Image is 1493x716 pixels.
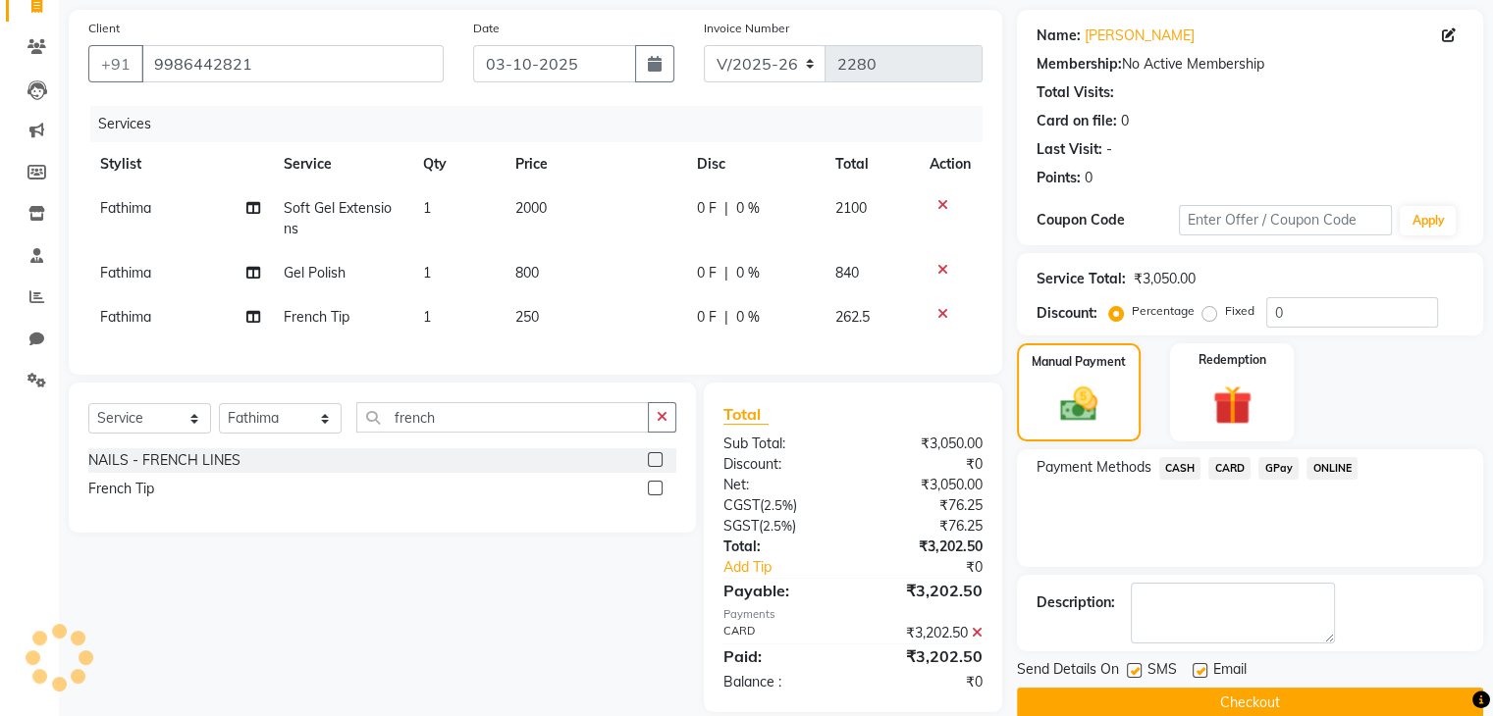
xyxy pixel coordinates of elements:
[356,402,649,433] input: Search or Scan
[100,199,151,217] span: Fathima
[1032,353,1126,371] label: Manual Payment
[284,264,346,281] span: Gel Polish
[853,672,997,692] div: ₹0
[697,198,717,219] span: 0 F
[1037,210,1179,230] div: Coupon Code
[709,623,853,643] div: CARD
[1208,457,1251,480] span: CARD
[853,475,997,495] div: ₹3,050.00
[272,142,411,186] th: Service
[853,579,997,602] div: ₹3,202.50
[1085,168,1093,188] div: 0
[853,495,997,516] div: ₹76.25
[709,644,853,668] div: Paid:
[1400,206,1456,235] button: Apply
[100,264,151,281] span: Fathima
[1213,659,1247,684] span: Email
[90,106,997,142] div: Services
[423,264,431,281] span: 1
[835,308,870,326] span: 262.5
[88,450,240,471] div: NAILS - FRENCH LINES
[1048,383,1109,426] img: _cash.svg
[1037,457,1151,478] span: Payment Methods
[1037,54,1122,75] div: Membership:
[709,557,877,578] a: Add Tip
[824,142,918,186] th: Total
[284,199,392,237] span: Soft Gel Extensions
[1106,139,1112,160] div: -
[853,644,997,668] div: ₹3,202.50
[835,199,867,217] span: 2100
[709,579,853,602] div: Payable:
[1037,269,1126,289] div: Service Total:
[1306,457,1358,480] span: ONLINE
[473,20,500,37] label: Date
[853,516,997,537] div: ₹76.25
[1225,302,1254,320] label: Fixed
[1258,457,1299,480] span: GPay
[88,20,120,37] label: Client
[835,264,859,281] span: 840
[1200,381,1264,430] img: _gift.svg
[1037,139,1102,160] div: Last Visit:
[1037,592,1115,613] div: Description:
[685,142,824,186] th: Disc
[764,497,793,513] span: 2.5%
[515,264,539,281] span: 800
[1159,457,1201,480] span: CASH
[853,623,997,643] div: ₹3,202.50
[709,454,853,475] div: Discount:
[736,307,760,328] span: 0 %
[1037,26,1081,46] div: Name:
[763,518,792,534] span: 2.5%
[411,142,504,186] th: Qty
[697,307,717,328] span: 0 F
[284,308,349,326] span: French Tip
[1132,302,1195,320] label: Percentage
[1085,26,1195,46] a: [PERSON_NAME]
[853,537,997,557] div: ₹3,202.50
[141,45,444,82] input: Search by Name/Mobile/Email/Code
[423,308,431,326] span: 1
[1134,269,1196,289] div: ₹3,050.00
[1147,659,1177,684] span: SMS
[515,199,547,217] span: 2000
[709,495,853,516] div: ( )
[877,557,996,578] div: ₹0
[709,672,853,692] div: Balance :
[1121,111,1129,131] div: 0
[709,434,853,454] div: Sub Total:
[1199,351,1266,369] label: Redemption
[724,307,728,328] span: |
[1037,54,1464,75] div: No Active Membership
[723,496,760,514] span: CGST
[1179,205,1393,235] input: Enter Offer / Coupon Code
[723,404,769,425] span: Total
[504,142,685,186] th: Price
[723,606,983,623] div: Payments
[736,198,760,219] span: 0 %
[723,517,759,535] span: SGST
[853,434,997,454] div: ₹3,050.00
[88,479,154,499] div: French Tip
[697,263,717,283] span: 0 F
[1037,82,1114,103] div: Total Visits:
[736,263,760,283] span: 0 %
[88,142,272,186] th: Stylist
[724,198,728,219] span: |
[918,142,983,186] th: Action
[724,263,728,283] span: |
[709,475,853,495] div: Net:
[1037,111,1117,131] div: Card on file:
[853,454,997,475] div: ₹0
[1037,168,1081,188] div: Points:
[100,308,151,326] span: Fathima
[704,20,789,37] label: Invoice Number
[1017,659,1119,684] span: Send Details On
[709,537,853,557] div: Total:
[709,516,853,537] div: ( )
[423,199,431,217] span: 1
[1037,303,1097,324] div: Discount:
[515,308,539,326] span: 250
[88,45,143,82] button: +91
